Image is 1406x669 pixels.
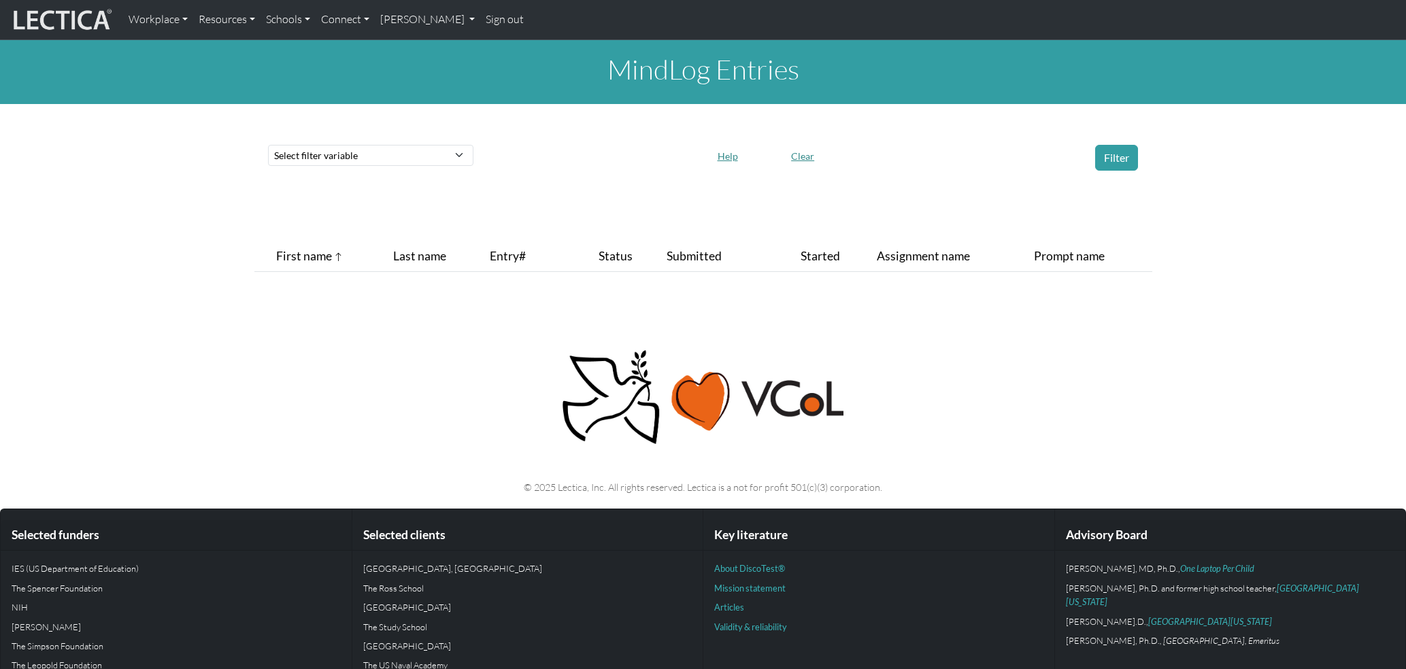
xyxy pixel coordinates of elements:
[1148,616,1272,627] a: [GEOGRAPHIC_DATA][US_STATE]
[261,5,316,34] a: Schools
[490,247,551,266] span: Entry#
[12,562,341,575] p: IES (US Department of Education)
[795,241,871,272] th: Started
[714,583,786,594] a: Mission statement
[352,520,703,551] div: Selected clients
[1066,581,1395,609] p: [PERSON_NAME], Ph.D. and former high school teacher,
[12,600,341,614] p: NIH
[1066,634,1395,647] p: [PERSON_NAME], Ph.D.
[480,5,529,34] a: Sign out
[12,639,341,653] p: The Simpson Foundation
[1066,562,1395,575] p: [PERSON_NAME], MD, Ph.D.,
[1,520,352,551] div: Selected funders
[558,348,849,447] img: Peace, love, VCoL
[667,247,722,266] span: Submitted
[877,247,970,266] span: Assignment name
[703,520,1054,551] div: Key literature
[375,5,480,34] a: [PERSON_NAME]
[1180,563,1254,574] a: One Laptop Per Child
[1066,615,1395,628] p: [PERSON_NAME].D.,
[1034,247,1105,266] span: Prompt name
[712,148,744,162] a: Help
[785,145,820,167] button: Clear
[714,602,744,613] a: Articles
[714,621,787,632] a: Validity & reliability
[714,563,785,574] a: About DiscoTest®
[363,620,692,634] p: The Study School
[388,241,484,272] th: Last name
[12,581,341,595] p: The Spencer Foundation
[363,562,692,575] p: [GEOGRAPHIC_DATA], [GEOGRAPHIC_DATA]
[263,479,1144,495] p: © 2025 Lectica, Inc. All rights reserved. Lectica is a not for profit 501(c)(3) corporation.
[1095,145,1138,171] button: Filter
[316,5,375,34] a: Connect
[193,5,261,34] a: Resources
[363,581,692,595] p: The Ross School
[10,7,112,33] img: lecticalive
[276,247,343,266] span: First name
[1055,520,1406,551] div: Advisory Board
[599,247,633,266] span: Status
[363,639,692,653] p: [GEOGRAPHIC_DATA]
[712,145,744,167] button: Help
[1160,635,1279,646] em: , [GEOGRAPHIC_DATA], Emeritus
[12,620,341,634] p: [PERSON_NAME]
[363,600,692,614] p: [GEOGRAPHIC_DATA]
[123,5,193,34] a: Workplace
